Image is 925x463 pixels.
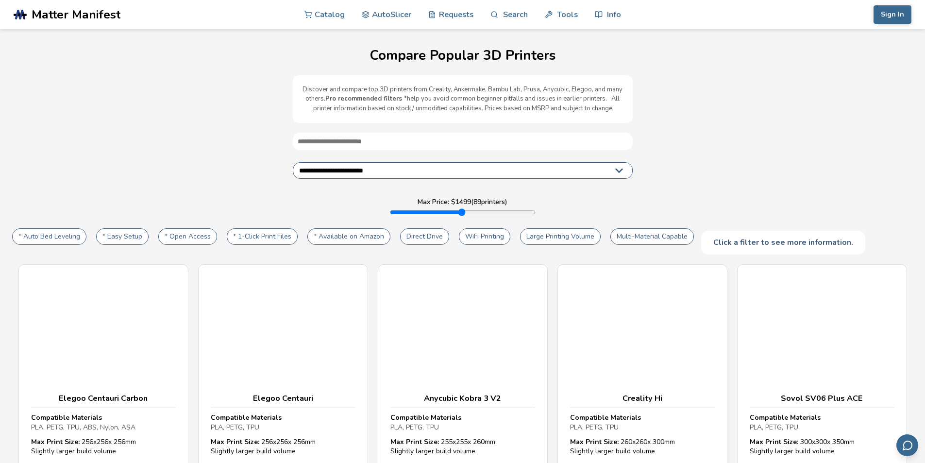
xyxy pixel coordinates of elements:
[750,394,894,403] h3: Sovol SV06 Plus ACE
[750,423,798,432] span: PLA, PETG, TPU
[227,228,298,245] button: * 1-Click Print Files
[390,437,439,446] strong: Max Print Size:
[158,228,217,245] button: * Open Access
[750,437,894,456] div: 300 x 300 x 350 mm Slightly larger build volume
[570,423,619,432] span: PLA, PETG, TPU
[459,228,510,245] button: WiFi Printing
[32,8,120,21] span: Matter Manifest
[31,394,176,403] h3: Elegoo Centauri Carbon
[211,437,355,456] div: 256 x 256 x 256 mm Slightly larger build volume
[211,394,355,403] h3: Elegoo Centauri
[390,423,439,432] span: PLA, PETG, TPU
[96,228,149,245] button: * Easy Setup
[325,94,407,103] b: Pro recommended filters *
[10,48,915,63] h1: Compare Popular 3D Printers
[390,394,535,403] h3: Anycubic Kobra 3 V2
[390,413,461,422] strong: Compatible Materials
[211,413,282,422] strong: Compatible Materials
[307,228,390,245] button: * Available on Amazon
[211,437,259,446] strong: Max Print Size:
[31,413,102,422] strong: Compatible Materials
[390,437,535,456] div: 255 x 255 x 260 mm Slightly larger build volume
[874,5,911,24] button: Sign In
[570,413,641,422] strong: Compatible Materials
[896,434,918,456] button: Send feedback via email
[400,228,449,245] button: Direct Drive
[750,413,821,422] strong: Compatible Materials
[570,437,619,446] strong: Max Print Size:
[570,394,715,403] h3: Creality Hi
[701,231,865,254] div: Click a filter to see more information.
[418,198,507,206] label: Max Price: $ 1499 ( 89 printers)
[520,228,601,245] button: Large Printing Volume
[12,228,86,245] button: * Auto Bed Leveling
[303,85,623,114] p: Discover and compare top 3D printers from Creality, Ankermake, Bambu Lab, Prusa, Anycubic, Elegoo...
[31,423,135,432] span: PLA, PETG, TPU, ABS, Nylon, ASA
[31,437,80,446] strong: Max Print Size:
[610,228,694,245] button: Multi-Material Capable
[31,437,176,456] div: 256 x 256 x 256 mm Slightly larger build volume
[570,437,715,456] div: 260 x 260 x 300 mm Slightly larger build volume
[750,437,798,446] strong: Max Print Size:
[211,423,259,432] span: PLA, PETG, TPU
